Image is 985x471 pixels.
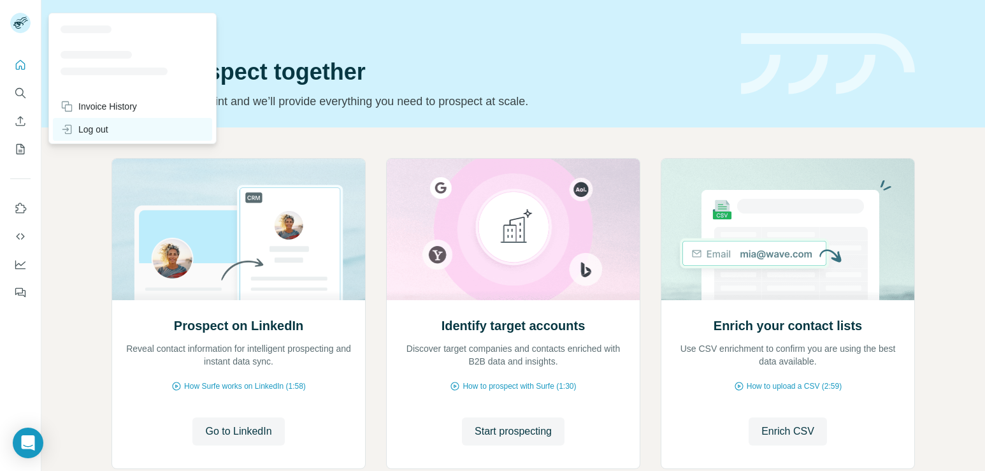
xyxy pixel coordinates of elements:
[10,138,31,161] button: My lists
[661,159,915,300] img: Enrich your contact lists
[714,317,862,335] h2: Enrich your contact lists
[61,123,108,136] div: Log out
[184,380,306,392] span: How Surfe works on LinkedIn (1:58)
[747,380,842,392] span: How to upload a CSV (2:59)
[10,197,31,220] button: Use Surfe on LinkedIn
[61,100,137,113] div: Invoice History
[442,317,586,335] h2: Identify target accounts
[386,159,640,300] img: Identify target accounts
[399,342,627,368] p: Discover target companies and contacts enriched with B2B data and insights.
[111,59,726,85] h1: Let’s prospect together
[192,417,284,446] button: Go to LinkedIn
[111,24,726,36] div: Quick start
[10,281,31,304] button: Feedback
[749,417,827,446] button: Enrich CSV
[125,342,352,368] p: Reveal contact information for intelligent prospecting and instant data sync.
[462,417,564,446] button: Start prospecting
[10,110,31,133] button: Enrich CSV
[761,424,814,439] span: Enrich CSV
[463,380,576,392] span: How to prospect with Surfe (1:30)
[10,82,31,105] button: Search
[10,225,31,248] button: Use Surfe API
[111,159,366,300] img: Prospect on LinkedIn
[174,317,303,335] h2: Prospect on LinkedIn
[111,92,726,110] p: Pick your starting point and we’ll provide everything you need to prospect at scale.
[475,424,552,439] span: Start prospecting
[13,428,43,458] div: Open Intercom Messenger
[10,253,31,276] button: Dashboard
[10,54,31,76] button: Quick start
[205,424,271,439] span: Go to LinkedIn
[674,342,902,368] p: Use CSV enrichment to confirm you are using the best data available.
[741,33,915,95] img: banner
